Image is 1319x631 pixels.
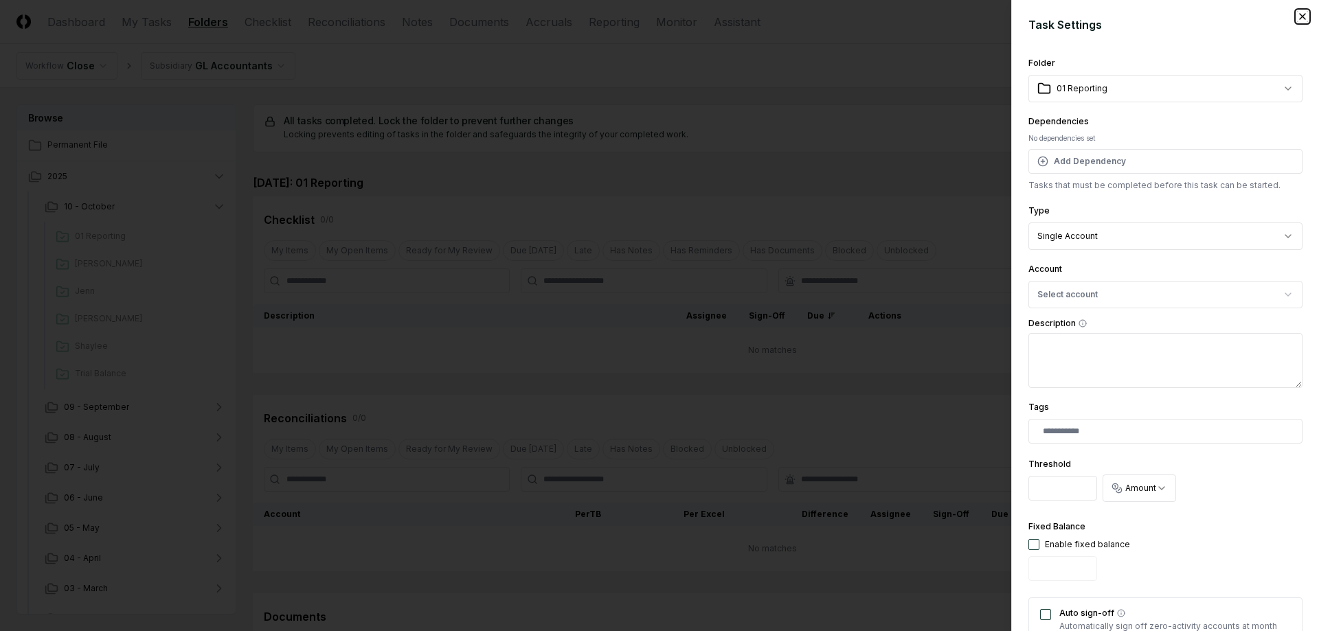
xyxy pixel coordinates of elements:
[1028,205,1050,216] label: Type
[1028,319,1303,328] label: Description
[1028,116,1089,126] label: Dependencies
[1028,264,1062,274] label: Account
[1028,179,1303,192] p: Tasks that must be completed before this task can be started.
[1028,149,1303,174] button: Add Dependency
[1028,521,1085,531] label: Fixed Balance
[1028,281,1303,308] button: Select account
[1045,538,1130,551] div: Enable fixed balance
[1028,133,1303,144] div: No dependencies set
[1028,58,1055,68] label: Folder
[1117,609,1125,617] button: Auto sign-off
[1028,402,1049,412] label: Tags
[1079,319,1087,328] button: Description
[1059,609,1291,617] label: Auto sign-off
[1028,16,1303,33] h2: Task Settings
[1028,459,1071,469] label: Threshold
